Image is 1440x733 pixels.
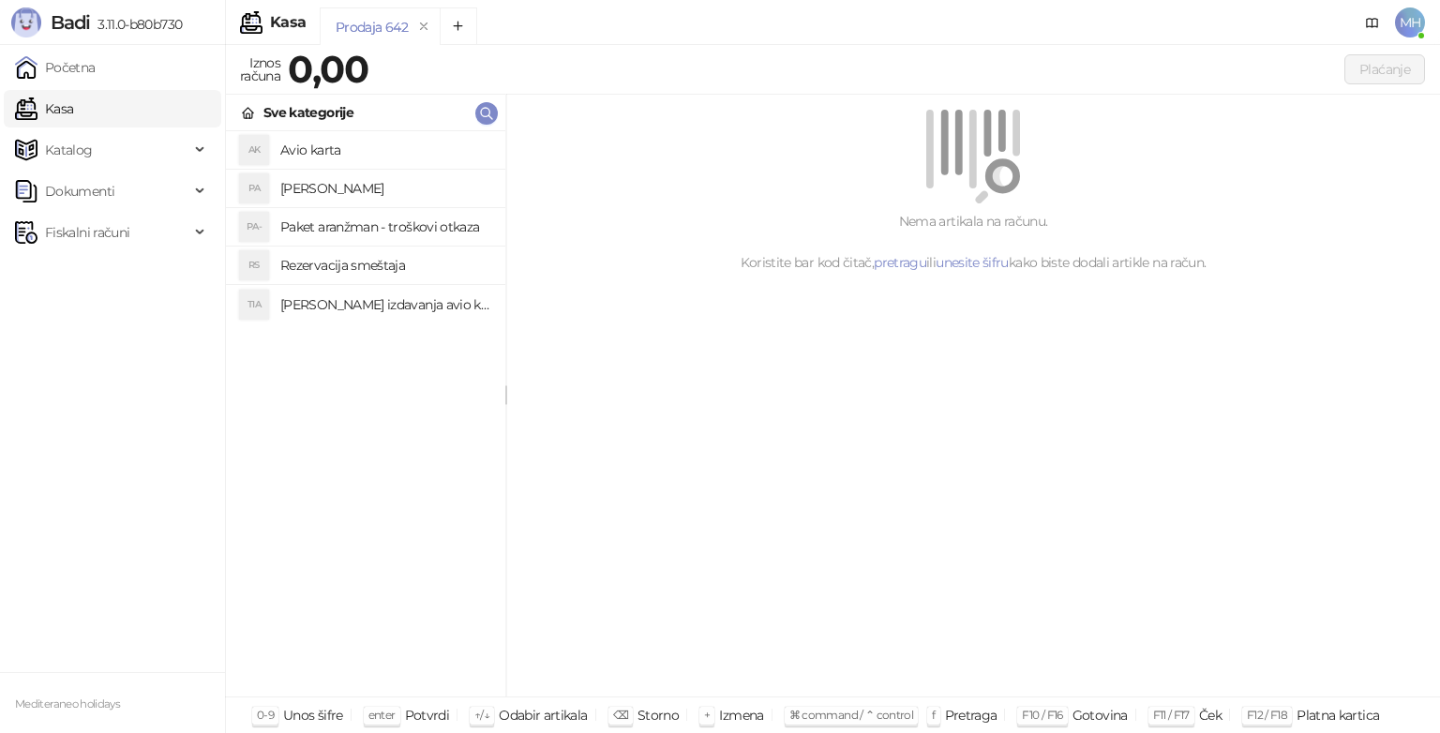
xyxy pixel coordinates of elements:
h4: Avio karta [280,135,490,165]
span: f [932,708,935,722]
button: Add tab [440,7,477,45]
div: Nema artikala na računu. Koristite bar kod čitač, ili kako biste dodali artikle na račun. [529,211,1417,273]
span: ⌘ command / ⌃ control [789,708,914,722]
div: Sve kategorije [263,102,353,123]
span: 0-9 [257,708,274,722]
button: Plaćanje [1344,54,1425,84]
span: MH [1395,7,1425,37]
span: Katalog [45,131,93,169]
span: enter [368,708,396,722]
button: remove [412,19,436,35]
span: F10 / F16 [1022,708,1062,722]
div: Odabir artikala [499,703,587,727]
div: Pretraga [945,703,997,727]
div: Unos šifre [283,703,343,727]
div: PA- [239,212,269,242]
div: AK [239,135,269,165]
div: Gotovina [1072,703,1128,727]
span: + [704,708,710,722]
img: Logo [11,7,41,37]
span: F12 / F18 [1247,708,1287,722]
span: Fiskalni računi [45,214,129,251]
h4: Rezervacija smeštaja [280,250,490,280]
span: Badi [51,11,90,34]
div: PA [239,173,269,203]
small: Mediteraneo holidays [15,697,120,711]
div: Ček [1199,703,1222,727]
span: ⌫ [613,708,628,722]
span: ↑/↓ [474,708,489,722]
a: Kasa [15,90,73,127]
span: 3.11.0-b80b730 [90,16,182,33]
div: grid [226,131,505,696]
h4: [PERSON_NAME] izdavanja avio karta [280,290,490,320]
div: Izmena [719,703,763,727]
a: unesite šifru [936,254,1009,271]
div: Potvrdi [405,703,450,727]
div: Platna kartica [1297,703,1379,727]
div: TIA [239,290,269,320]
a: pretragu [874,254,926,271]
div: Kasa [270,15,306,30]
div: Iznos računa [236,51,284,88]
strong: 0,00 [288,46,368,92]
h4: Paket aranžman - troškovi otkaza [280,212,490,242]
span: F11 / F17 [1153,708,1190,722]
h4: [PERSON_NAME] [280,173,490,203]
a: Početna [15,49,96,86]
a: Dokumentacija [1357,7,1387,37]
div: Prodaja 642 [336,17,408,37]
div: Storno [637,703,679,727]
span: Dokumenti [45,172,114,210]
div: RS [239,250,269,280]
